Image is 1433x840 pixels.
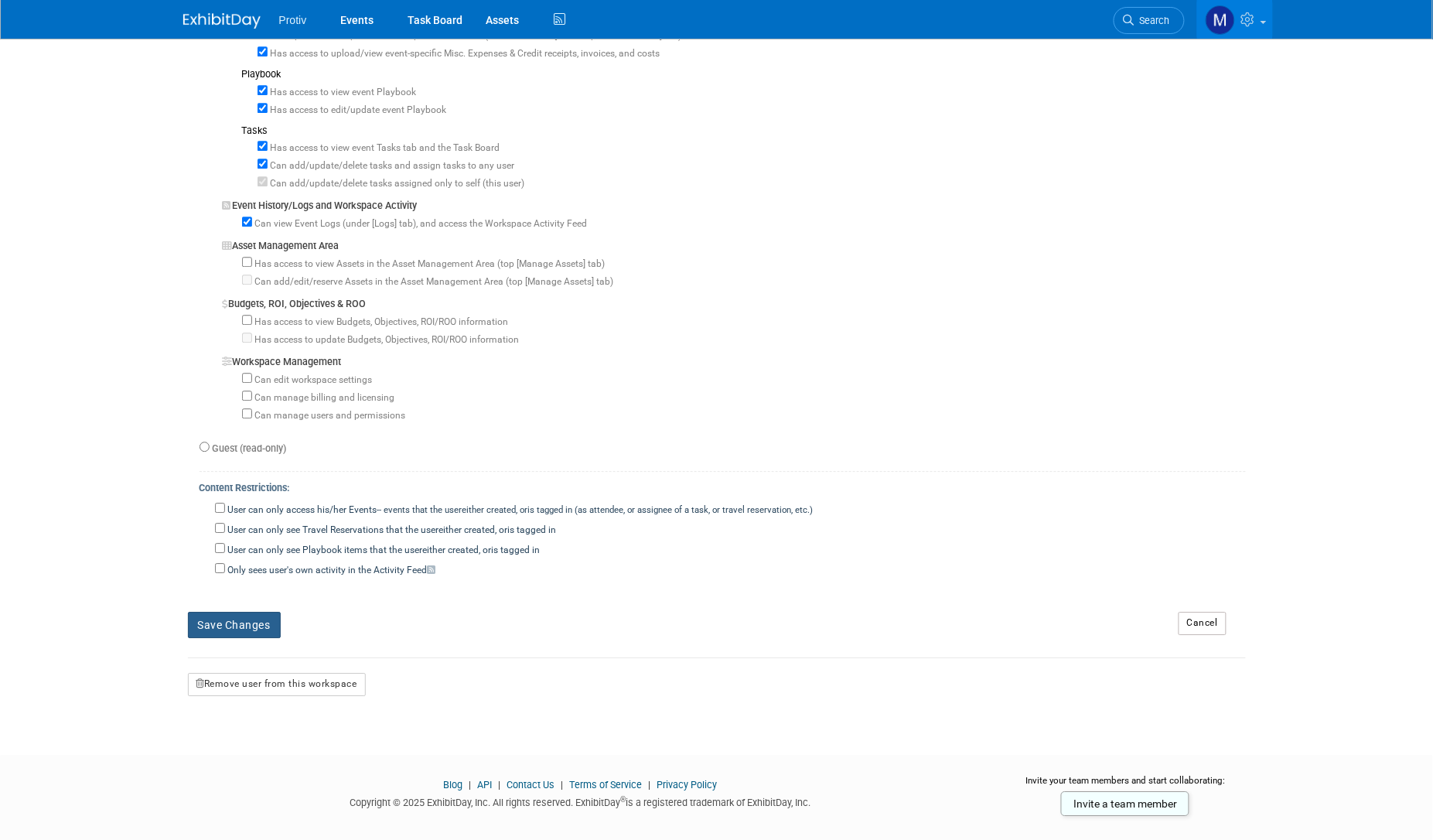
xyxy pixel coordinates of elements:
[423,545,492,555] span: either created, or
[268,86,417,100] label: Has access to view event Playbook
[1061,791,1189,816] a: Invite a team member
[252,391,395,405] label: Can manage billing and licensing
[252,275,614,289] label: Can add/edit/reserve Assets in the Asset Management Area (top [Manage Assets] tab)
[462,504,528,515] span: either created, or
[494,779,504,790] span: |
[252,217,588,231] label: Can view Event Logs (under [Logs] tab), and access the Workspace Activity Feed
[644,779,654,790] span: |
[1179,612,1227,635] a: Cancel
[377,504,814,515] span: -- events that the user is tagged in (as attendee, or assignee of a task, or travel reservation, ...
[183,13,261,29] img: ExhibitDay
[1206,5,1235,35] img: Michael Fortinberry
[1114,7,1185,34] a: Search
[200,472,1246,500] div: Content Restrictions:
[188,612,281,638] button: Save Changes
[477,779,492,790] a: API
[507,779,554,790] a: Contact Us
[443,779,462,790] a: Blog
[225,524,557,538] label: User can only see Travel Reservations that the user is tagged in
[1001,774,1250,797] div: Invite your team members and start collaborating:
[268,142,500,155] label: Has access to view event Tasks tab and the Task Board
[252,374,373,388] label: Can edit workspace settings
[223,289,1246,312] div: Budgets, ROI, Objectives & ROO
[223,191,1246,213] div: Event History/Logs and Workspace Activity
[242,67,1246,82] div: Playbook
[225,564,436,578] label: Only sees user's own activity in the Activity Feed
[557,779,567,790] span: |
[439,524,508,535] span: either created, or
[225,544,541,558] label: User can only see Playbook items that the user is tagged in
[223,347,1246,370] div: Workspace Management
[569,779,642,790] a: Terms of Service
[620,795,626,804] sup: ®
[183,792,978,810] div: Copyright © 2025 ExhibitDay, Inc. All rights reserved. ExhibitDay is a registered trademark of Ex...
[268,47,660,61] label: Has access to upload/view event-specific Misc. Expenses & Credit receipts, invoices, and costs
[268,104,447,118] label: Has access to edit/update event Playbook
[268,159,515,173] label: Can add/update/delete tasks and assign tasks to any user
[225,504,814,517] label: User can only access his/her Events
[1134,15,1170,26] span: Search
[657,779,717,790] a: Privacy Policy
[210,442,287,456] label: Guest (read-only)
[252,409,406,423] label: Can manage users and permissions
[465,779,475,790] span: |
[252,333,520,347] label: Has access to update Budgets, Objectives, ROI/ROO information
[223,231,1246,254] div: Asset Management Area
[252,258,606,271] label: Has access to view Assets in the Asset Management Area (top [Manage Assets] tab)
[252,316,509,330] label: Has access to view Budgets, Objectives, ROI/ROO information
[279,14,307,26] span: Protiv
[268,177,525,191] label: Can add/update/delete tasks assigned only to self (this user)
[188,673,366,696] button: Remove user from this workspace
[242,124,1246,138] div: Tasks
